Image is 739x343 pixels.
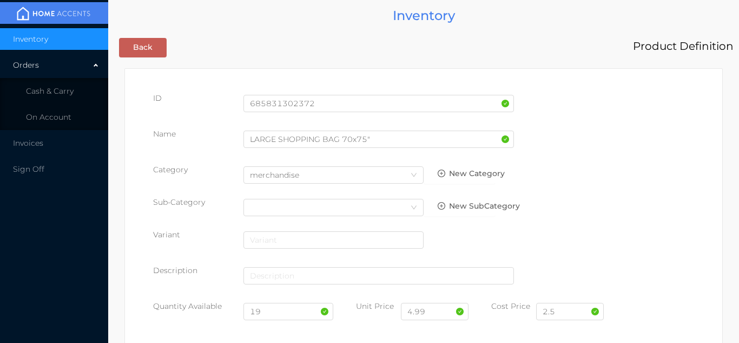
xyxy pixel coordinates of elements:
p: Unit Price [356,301,401,312]
input: Cost Price [536,303,604,320]
button: icon: plus-circle-oNew Category [424,164,496,184]
input: Quantity [243,303,334,320]
div: Variant [153,229,243,241]
i: icon: down [411,172,417,179]
button: icon: plus-circle-oNew SubCategory [424,197,496,216]
p: Cost Price [491,301,536,312]
p: Name [153,128,243,140]
i: icon: down [411,204,417,212]
input: Description [243,267,514,284]
div: Product Definition [633,36,734,56]
img: mainBanner [13,5,94,22]
span: Cash & Carry [26,86,74,96]
p: Quantity Available [153,301,243,312]
span: Invoices [13,138,43,148]
span: Inventory [13,34,48,44]
p: Category [153,164,243,176]
input: Name [243,131,514,148]
div: Sub-Category [153,197,243,208]
input: Unit Price [401,303,469,320]
div: Inventory [114,5,734,25]
p: Description [153,265,243,276]
input: Variant [243,231,424,249]
button: Back [119,38,167,57]
div: ID [153,93,243,104]
input: Homeaccents ID [243,95,514,112]
div: merchandise [250,167,310,183]
span: Sign Off [13,164,44,174]
span: On Account [26,112,71,122]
